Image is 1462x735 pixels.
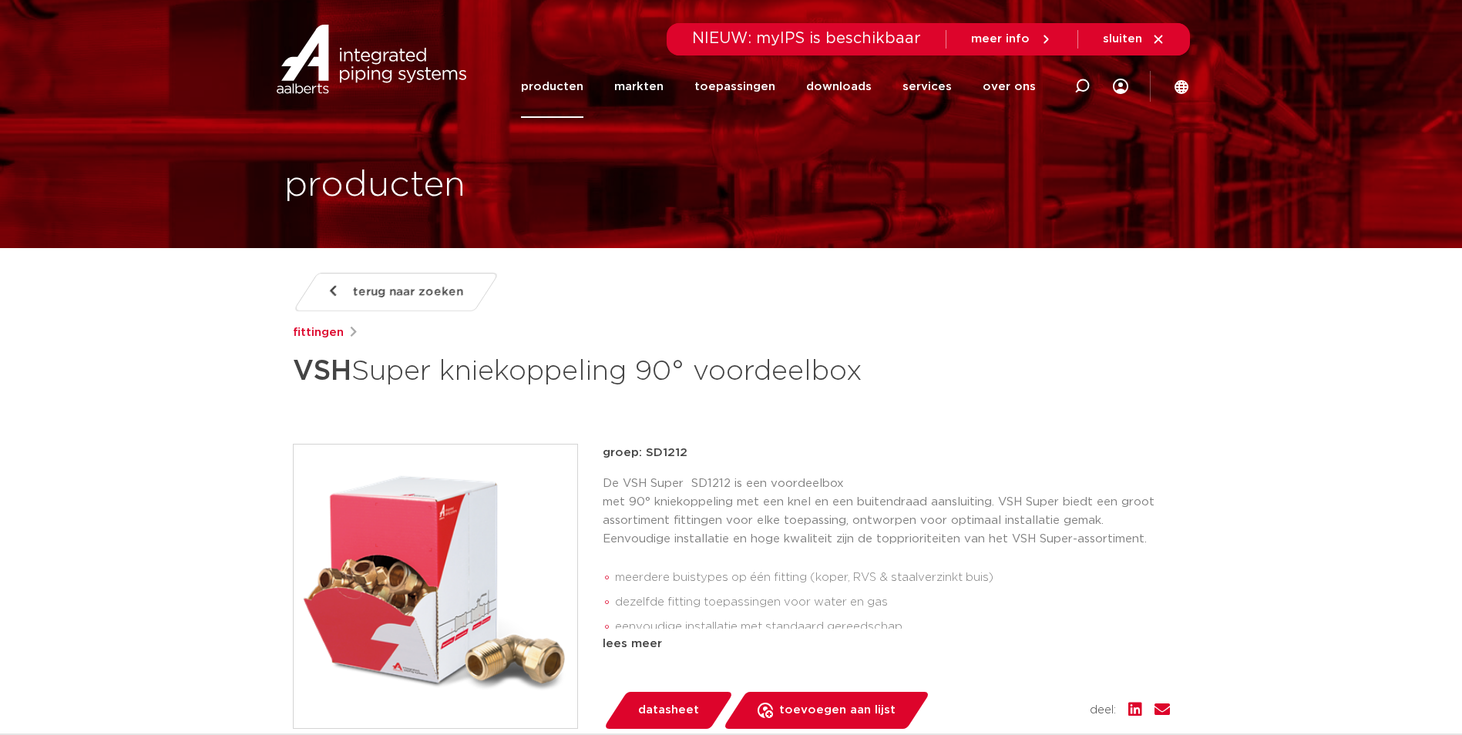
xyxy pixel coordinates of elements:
[353,280,463,304] span: terug naar zoeken
[293,357,351,385] strong: VSH
[293,324,344,342] a: fittingen
[806,55,872,118] a: downloads
[603,635,1170,653] div: lees meer
[1103,33,1142,45] span: sluiten
[294,445,577,728] img: Product Image for VSH Super kniekoppeling 90° voordeelbox
[284,161,465,210] h1: producten
[638,698,699,723] span: datasheet
[603,692,734,729] a: datasheet
[692,31,921,46] span: NIEUW: myIPS is beschikbaar
[292,273,499,311] a: terug naar zoeken
[1103,32,1165,46] a: sluiten
[1113,55,1128,118] div: my IPS
[293,348,872,394] h1: Super kniekoppeling 90° voordeelbox
[615,615,1170,639] li: eenvoudige installatie met standaard gereedschap
[694,55,775,118] a: toepassingen
[615,566,1170,590] li: meerdere buistypes op één fitting (koper, RVS & staalverzinkt buis)
[614,55,664,118] a: markten
[779,698,896,723] span: toevoegen aan lijst
[971,33,1030,45] span: meer info
[521,55,583,118] a: producten
[983,55,1036,118] a: over ons
[521,55,1036,118] nav: Menu
[603,444,1170,462] p: groep: SD1212
[971,32,1053,46] a: meer info
[1090,701,1116,720] span: deel:
[603,475,1170,549] p: De VSH Super SD1212 is een voordeelbox met 90° kniekoppeling met een knel en een buitendraad aans...
[902,55,952,118] a: services
[615,590,1170,615] li: dezelfde fitting toepassingen voor water en gas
